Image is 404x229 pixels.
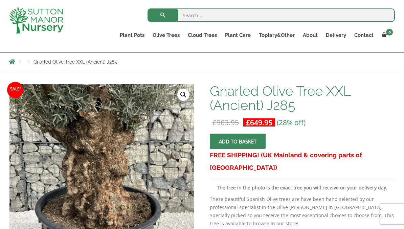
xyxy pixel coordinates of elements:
[299,30,322,40] a: About
[210,149,395,174] h3: FREE SHIPPING! (UK Mainland & covering parts of [GEOGRAPHIC_DATA])
[246,118,250,127] span: £
[149,30,184,40] a: Olive Trees
[9,59,395,64] nav: Breadcrumbs
[350,30,378,40] a: Contact
[210,84,395,112] h1: Gnarled Olive Tree XXL (Ancient) J285
[221,30,255,40] a: Plant Care
[246,118,272,127] bdi: 649.95
[9,7,63,33] img: logo
[210,195,395,228] p: These beautiful Spanish Olive trees are have been hand selected by our professional specialist in...
[184,30,221,40] a: Cloud Trees
[7,82,23,98] span: Sale!
[217,184,387,191] strong: The tree in the photo is the exact tree you will receive on your delivery day.
[378,30,395,40] a: 0
[277,118,306,127] span: (28% off)
[386,29,393,36] span: 0
[212,118,239,127] bdi: 903.95
[255,30,299,40] a: Topiary&Other
[116,30,149,40] a: Plant Pots
[210,134,266,149] button: Add to basket
[177,89,189,101] a: View full-screen image gallery
[212,118,217,127] span: £
[33,59,117,65] span: Gnarled Olive Tree XXL (Ancient) J285
[148,8,395,22] input: Search...
[322,30,350,40] a: Delivery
